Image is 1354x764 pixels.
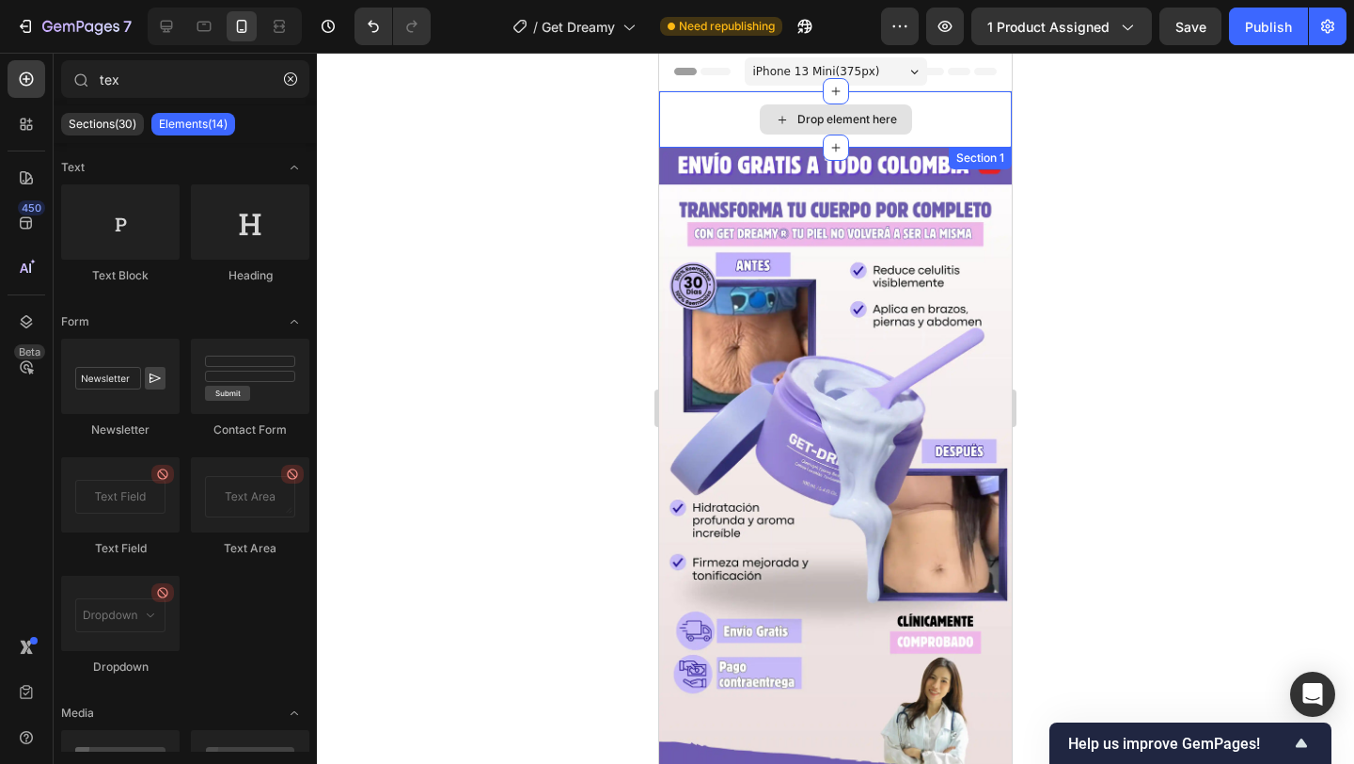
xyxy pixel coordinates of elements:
span: Need republishing [679,18,775,35]
span: / [533,17,538,37]
div: Text Area [191,540,309,557]
span: Help us improve GemPages! [1068,735,1290,753]
button: Save [1159,8,1221,45]
div: Contact Form [191,422,309,438]
span: Save [1175,19,1206,35]
span: Media [61,705,94,722]
span: Toggle open [279,152,309,183]
button: 7 [8,8,140,45]
div: Newsletter [61,422,180,438]
button: 1 product assigned [971,8,1152,45]
span: Form [61,313,89,330]
div: Dropdown [61,659,180,676]
div: Beta [14,344,45,359]
span: Toggle open [279,307,309,337]
span: Get Dreamy [542,17,615,37]
span: Text [61,159,85,176]
iframe: Design area [659,53,1012,764]
span: Toggle open [279,698,309,728]
div: 450 [18,200,45,215]
p: Elements(14) [159,117,228,132]
div: Open Intercom Messenger [1290,672,1335,717]
div: Text Block [61,267,180,284]
input: Search Sections & Elements [61,60,309,98]
button: Show survey - Help us improve GemPages! [1068,732,1313,755]
p: 7 [123,15,132,38]
button: Publish [1229,8,1308,45]
span: 1 product assigned [987,17,1110,37]
div: Publish [1245,17,1292,37]
div: Undo/Redo [354,8,431,45]
p: Sections(30) [69,117,136,132]
div: Heading [191,267,309,284]
div: Text Field [61,540,180,557]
